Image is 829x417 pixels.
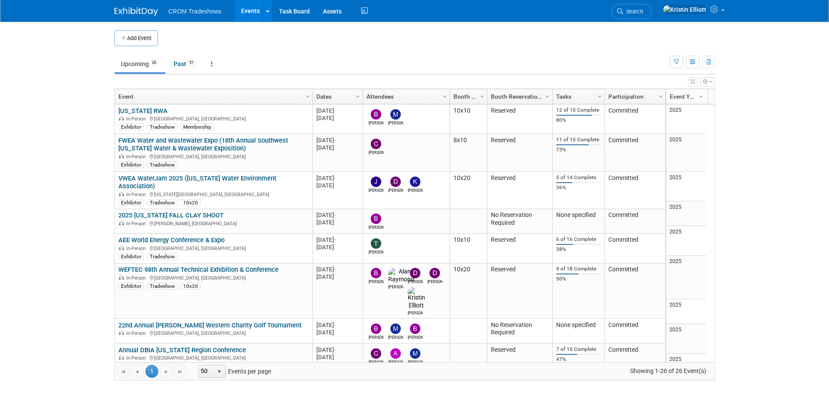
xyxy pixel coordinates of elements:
div: Tradeshow [147,283,178,290]
a: Column Settings [440,89,450,102]
a: Participation [608,89,660,104]
span: - [334,212,336,218]
div: Daniel Haugland [408,278,423,285]
img: Myers Carpenter [390,109,401,120]
td: 10x20 [450,264,487,319]
div: Tradeshow [147,199,178,206]
a: Column Settings [353,89,362,102]
td: 2025 [666,256,706,299]
div: Membership [181,123,214,130]
div: Tradeshow [147,123,178,130]
td: Reserved [487,344,552,373]
td: No Reservation Required [487,319,552,344]
span: In-Person [126,116,148,122]
img: Alan Raymond [388,268,414,284]
div: [GEOGRAPHIC_DATA], [GEOGRAPHIC_DATA] [118,115,309,122]
a: Column Settings [303,89,312,102]
div: Cameron Kenyon [369,359,384,365]
span: Column Settings [596,93,603,100]
span: In-Person [126,355,148,361]
a: 22nd Annual [PERSON_NAME] Western Charity Golf Tournament [118,321,302,329]
a: Go to the previous page [131,365,144,378]
div: Bobby Oyenarte [369,278,384,285]
div: [DATE] [316,346,359,354]
a: Booth Reservation Status [491,89,547,104]
a: WEFTEC 98th Annual Technical Exhibition & Conference [118,266,279,274]
img: Branden Peterson [371,324,381,334]
td: Committed [604,344,665,373]
div: [GEOGRAPHIC_DATA], [GEOGRAPHIC_DATA] [118,153,309,160]
span: - [334,266,336,273]
img: Blake Roberts [410,324,420,334]
div: 11 of 15 Complete [556,137,601,143]
div: [DATE] [316,137,359,144]
div: Alan Raymond [388,284,403,290]
a: Go to the last page [174,365,187,378]
span: 50 [199,365,214,377]
a: Tasks [556,89,599,104]
span: Search [623,8,643,15]
span: In-Person [126,221,148,227]
td: 2025 [666,172,706,201]
td: Reserved [487,104,552,134]
td: 2025 [666,354,706,383]
span: In-Person [126,246,148,251]
a: Booth Size [453,89,481,104]
div: [GEOGRAPHIC_DATA], [GEOGRAPHIC_DATA] [118,274,309,281]
span: select [216,368,223,375]
img: Branden Peterson [371,109,381,120]
div: Tradeshow [147,253,178,260]
img: Daniel Austria [430,268,440,278]
td: 10x10 [450,234,487,264]
span: Column Settings [698,93,705,100]
div: Tod Green [369,249,384,255]
td: Committed [604,172,665,209]
span: 51 [187,60,196,66]
a: FWEA Water and Wastewater Expo (18th Annual Southwest [US_STATE] Water & Wastewater Exposition) [118,137,288,153]
a: Column Settings [595,89,604,102]
td: 2025 [666,104,706,134]
img: In-Person Event [119,221,124,225]
a: Column Settings [477,89,487,102]
a: Past51 [167,56,203,72]
td: 2025 [666,324,706,354]
a: [US_STATE] RWA [118,107,168,115]
div: Myers Carpenter [388,120,403,126]
div: 36% [556,184,601,191]
div: [DATE] [316,273,359,280]
div: [DATE] [316,321,359,329]
div: 47% [556,356,601,363]
div: Branden Peterson [369,224,384,230]
div: [DATE] [316,211,359,219]
img: Cameron Kenyon [371,348,381,359]
div: [DATE] [316,219,359,226]
span: - [334,237,336,243]
td: 8x10 [450,134,487,172]
img: Cameron Kenyon [371,139,381,149]
div: Exhibitor [118,123,144,130]
img: In-Person Event [119,116,124,120]
div: Exhibitor [118,199,144,206]
div: Branden Peterson [369,120,384,126]
div: Blake Roberts [408,334,423,340]
a: Column Settings [543,89,552,102]
img: Bobby Oyenarte [371,268,381,278]
span: - [334,347,336,353]
a: Event [118,89,307,104]
span: 1 [145,365,158,378]
span: - [334,322,336,328]
div: [DATE] [316,182,359,189]
img: In-Person Event [119,192,124,196]
td: Reserved [487,234,552,264]
div: 12 of 15 Complete [556,107,601,113]
button: Add Event [114,30,158,46]
td: Committed [604,234,665,264]
div: Exhibitor [118,161,144,168]
span: Go to the previous page [134,368,141,375]
div: [PERSON_NAME], [GEOGRAPHIC_DATA] [118,220,309,227]
div: 10x20 [181,199,201,206]
span: - [334,107,336,114]
a: Go to the first page [117,365,130,378]
div: 9 of 18 Complete [556,266,601,272]
span: In-Person [126,330,148,336]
